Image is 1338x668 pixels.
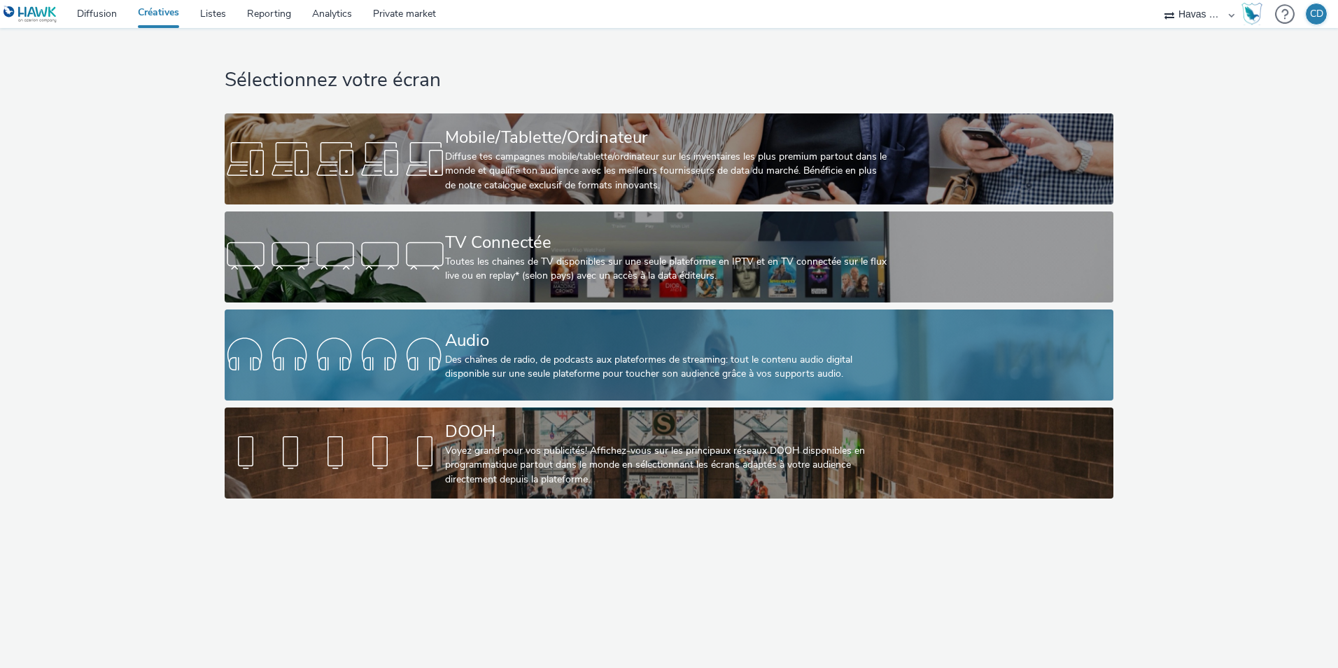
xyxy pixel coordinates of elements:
[1241,3,1268,25] a: Hawk Academy
[445,353,887,382] div: Des chaînes de radio, de podcasts aux plateformes de streaming: tout le contenu audio digital dis...
[225,67,1113,94] h1: Sélectionnez votre écran
[445,444,887,487] div: Voyez grand pour vos publicités! Affichez-vous sur les principaux réseaux DOOH disponibles en pro...
[445,125,887,150] div: Mobile/Tablette/Ordinateur
[1310,4,1323,25] div: CD
[445,328,887,353] div: Audio
[225,408,1113,499] a: DOOHVoyez grand pour vos publicités! Affichez-vous sur les principaux réseaux DOOH disponibles en...
[445,419,887,444] div: DOOH
[1241,3,1262,25] img: Hawk Academy
[3,6,57,23] img: undefined Logo
[225,211,1113,302] a: TV ConnectéeToutes les chaines de TV disponibles sur une seule plateforme en IPTV et en TV connec...
[445,150,887,193] div: Diffuse tes campagnes mobile/tablette/ordinateur sur les inventaires les plus premium partout dan...
[445,230,887,255] div: TV Connectée
[225,113,1113,204] a: Mobile/Tablette/OrdinateurDiffuse tes campagnes mobile/tablette/ordinateur sur les inventaires le...
[445,255,887,284] div: Toutes les chaines de TV disponibles sur une seule plateforme en IPTV et en TV connectée sur le f...
[225,309,1113,401] a: AudioDes chaînes de radio, de podcasts aux plateformes de streaming: tout le contenu audio digita...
